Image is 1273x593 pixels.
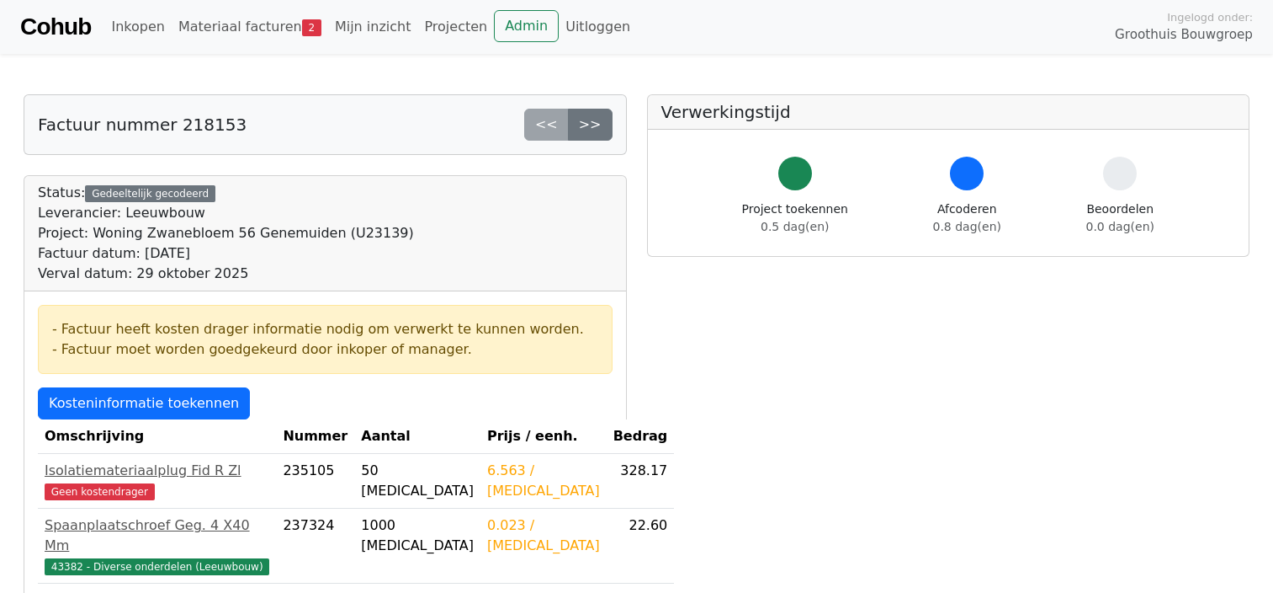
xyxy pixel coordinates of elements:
[933,220,1001,233] span: 0.8 dag(en)
[302,19,321,36] span: 2
[45,461,269,501] a: Isolatiemateriaalplug Fid R ZlGeen kostendrager
[1115,25,1253,45] span: Groothuis Bouwgroep
[85,185,215,202] div: Gedeeltelijk gecodeerd
[328,10,418,44] a: Mijn inzicht
[38,243,414,264] div: Factuur datum: [DATE]
[1086,220,1154,233] span: 0.0 dag(en)
[661,102,1236,122] h5: Verwerkingstijd
[52,319,598,339] div: - Factuur heeft kosten drager informatie nodig om verwerkt te kunnen worden.
[1167,9,1253,25] span: Ingelogd onder:
[361,516,474,556] div: 1000 [MEDICAL_DATA]
[1086,200,1154,236] div: Beoordelen
[45,516,269,576] a: Spaanplaatschroef Geg. 4 X40 Mm43382 - Diverse onderdelen (Leeuwbouw)
[276,419,354,454] th: Nummer
[487,516,600,556] div: 0.023 / [MEDICAL_DATA]
[607,419,675,454] th: Bedrag
[276,454,354,509] td: 235105
[45,483,155,500] span: Geen kostendrager
[761,220,829,233] span: 0.5 dag(en)
[494,10,559,42] a: Admin
[38,264,414,284] div: Verval datum: 29 oktober 2025
[38,183,414,284] div: Status:
[480,419,607,454] th: Prijs / eenh.
[487,461,600,501] div: 6.563 / [MEDICAL_DATA]
[38,115,247,135] h5: Factuur nummer 218153
[45,516,269,556] div: Spaanplaatschroef Geg. 4 X40 Mm
[417,10,494,44] a: Projecten
[172,10,328,44] a: Materiaal facturen2
[52,339,598,360] div: - Factuur moet worden goedgekeurd door inkoper of manager.
[933,200,1001,236] div: Afcoderen
[20,7,91,47] a: Cohub
[742,200,848,236] div: Project toekennen
[38,419,276,454] th: Omschrijving
[607,509,675,584] td: 22.60
[104,10,171,44] a: Inkopen
[38,387,250,419] a: Kosteninformatie toekennen
[45,461,269,481] div: Isolatiemateriaalplug Fid R Zl
[45,558,269,575] span: 43382 - Diverse onderdelen (Leeuwbouw)
[276,509,354,584] td: 237324
[361,461,474,501] div: 50 [MEDICAL_DATA]
[354,419,480,454] th: Aantal
[607,454,675,509] td: 328.17
[38,203,414,223] div: Leverancier: Leeuwbouw
[38,223,414,243] div: Project: Woning Zwanebloem 56 Genemuiden (U23139)
[568,109,613,141] a: >>
[559,10,637,44] a: Uitloggen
